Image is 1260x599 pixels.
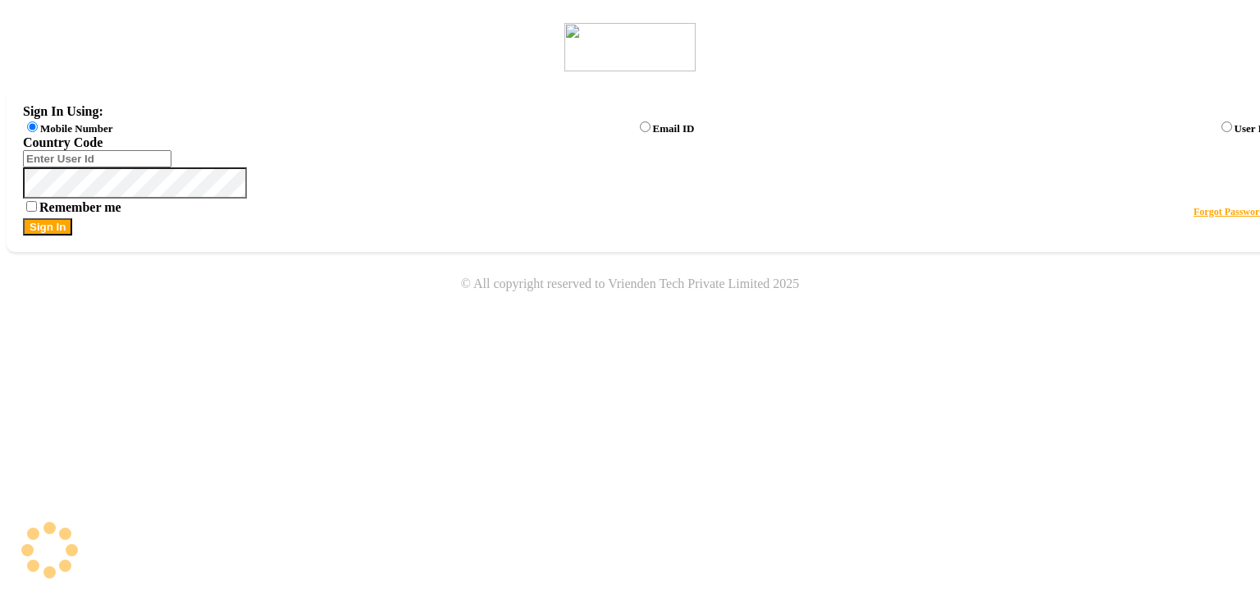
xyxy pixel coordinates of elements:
[23,218,72,235] button: Sign In
[653,122,695,135] label: Email ID
[23,167,247,199] input: Username
[23,150,171,167] input: Username
[40,122,112,135] label: Mobile Number
[7,277,1253,291] div: © All copyright reserved to Vrienden Tech Private Limited 2025
[26,201,37,212] input: Remember me
[23,104,103,118] label: Sign In Using:
[23,200,121,214] label: Remember me
[564,23,696,71] img: logo1.svg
